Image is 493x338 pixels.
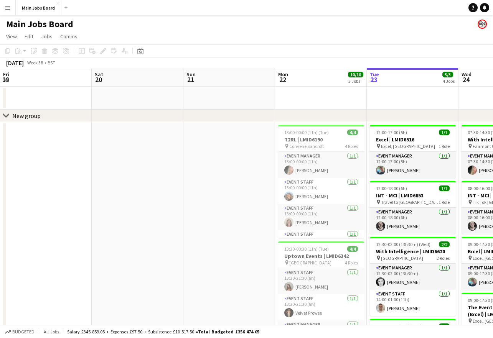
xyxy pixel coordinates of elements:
[439,241,450,247] span: 2/2
[439,130,450,135] span: 1/1
[347,246,358,252] span: 4/4
[278,136,364,143] h3: T2RL | LMID6190
[94,75,103,84] span: 20
[381,199,439,205] span: Travel to [GEOGRAPHIC_DATA]
[443,78,455,84] div: 4 Jobs
[185,75,196,84] span: 21
[21,31,36,41] a: Edit
[370,136,456,143] h3: Excel | LMID6516
[25,33,33,40] span: Edit
[289,260,331,266] span: [GEOGRAPHIC_DATA]
[370,208,456,234] app-card-role: Event Manager1/112:00-18:00 (6h)[PERSON_NAME]
[3,71,9,78] span: Fri
[442,72,453,77] span: 5/5
[278,71,288,78] span: Mon
[42,329,61,335] span: All jobs
[370,248,456,255] h3: With Intelligence | LMID6620
[376,130,407,135] span: 12:00-17:00 (5h)
[198,329,259,335] span: Total Budgeted £356 474.05
[381,143,435,149] span: Excel, [GEOGRAPHIC_DATA]
[284,246,329,252] span: 13:30-00:30 (11h) (Tue)
[38,31,56,41] a: Jobs
[278,268,364,294] app-card-role: Event Staff1/113:30-21:30 (8h)[PERSON_NAME]
[370,237,456,316] app-job-card: 12:30-02:00 (13h30m) (Wed)2/2With Intelligence | LMID6620 [GEOGRAPHIC_DATA]2 RolesEvent Manager1/...
[370,125,456,178] app-job-card: 12:00-17:00 (5h)1/1Excel | LMID6516 Excel, [GEOGRAPHIC_DATA]1 RoleEvent Manager1/112:00-17:00 (5h...
[370,290,456,316] app-card-role: Event Staff1/114:00-01:00 (11h)[PERSON_NAME]
[2,75,9,84] span: 19
[186,71,196,78] span: Sun
[6,59,24,67] div: [DATE]
[16,0,61,15] button: Main Jobs Board
[57,31,81,41] a: Comms
[278,152,364,178] app-card-role: Event Manager1/113:00-00:00 (11h)[PERSON_NAME]
[41,33,53,40] span: Jobs
[278,294,364,320] app-card-role: Event Staff1/113:30-21:30 (8h)Velvet Prowse
[25,60,45,66] span: Week 38
[376,241,430,247] span: 12:30-02:00 (13h30m) (Wed)
[95,71,103,78] span: Sat
[370,181,456,234] app-job-card: 12:00-18:00 (6h)1/1INT - MCI | LMID6653 Travel to [GEOGRAPHIC_DATA]1 RoleEvent Manager1/112:00-18...
[439,143,450,149] span: 1 Role
[284,130,329,135] span: 13:00-00:00 (11h) (Tue)
[48,60,55,66] div: BST
[437,255,450,261] span: 2 Roles
[439,199,450,205] span: 1 Role
[348,72,363,77] span: 10/10
[6,33,17,40] span: View
[370,152,456,178] app-card-role: Event Manager1/112:00-17:00 (5h)[PERSON_NAME]
[376,323,422,329] span: 13:30-00:30 (11h) (Wed)
[460,75,472,84] span: 24
[370,264,456,290] app-card-role: Event Manager1/112:30-02:00 (13h30m)[PERSON_NAME]
[370,192,456,199] h3: INT - MCI | LMID6653
[345,143,358,149] span: 4 Roles
[278,253,364,259] h3: Uptown Events | LMID6342
[439,323,450,329] span: 1/1
[439,185,450,191] span: 1/1
[277,75,288,84] span: 22
[289,143,324,149] span: Convene Sancroft
[278,204,364,230] app-card-role: Event Staff1/113:00-00:00 (11h)[PERSON_NAME]
[278,178,364,204] app-card-role: Event Staff1/113:00-00:00 (11h)[PERSON_NAME]
[462,71,472,78] span: Wed
[278,230,364,256] app-card-role: Event Staff1/116:00-22:00 (6h)
[4,328,36,336] button: Budgeted
[478,20,487,29] app-user-avatar: Alanya O'Donnell
[370,71,379,78] span: Tue
[6,18,73,30] h1: Main Jobs Board
[369,75,379,84] span: 23
[67,329,259,335] div: Salary £345 859.05 + Expenses £97.50 + Subsistence £10 517.50 =
[3,31,20,41] a: View
[348,78,363,84] div: 3 Jobs
[381,255,423,261] span: [GEOGRAPHIC_DATA]
[60,33,77,40] span: Comms
[347,130,358,135] span: 4/4
[376,185,407,191] span: 12:00-18:00 (6h)
[278,125,364,238] app-job-card: 13:00-00:00 (11h) (Tue)4/4T2RL | LMID6190 Convene Sancroft4 RolesEvent Manager1/113:00-00:00 (11h...
[12,112,41,120] div: New group
[12,329,35,335] span: Budgeted
[345,260,358,266] span: 4 Roles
